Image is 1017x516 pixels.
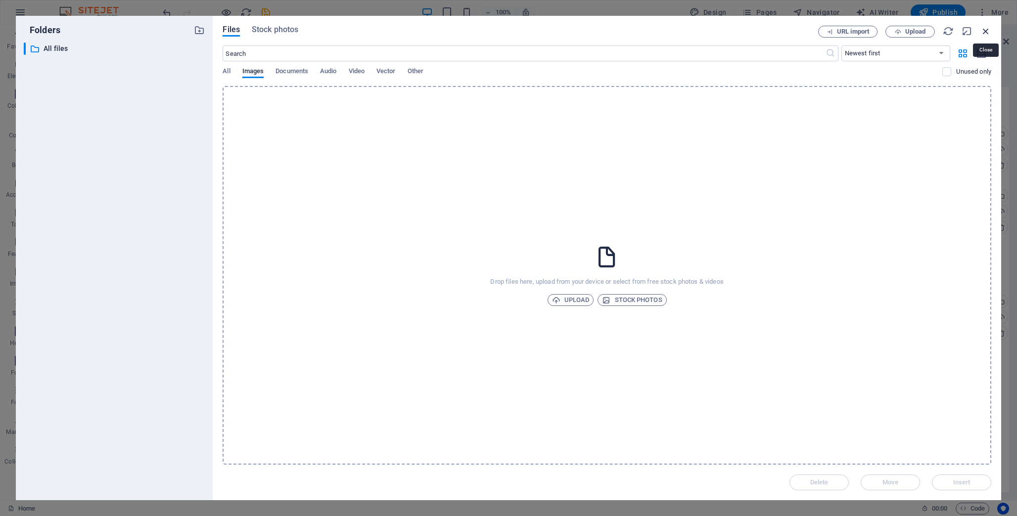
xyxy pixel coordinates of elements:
[490,277,723,286] p: Drop files here, upload from your device or select from free stock photos & videos
[44,43,187,54] p: All files
[943,26,954,37] i: Reload
[223,65,230,79] span: All
[837,29,869,35] span: URL import
[552,294,590,306] span: Upload
[956,67,991,76] p: Displays only files that are not in use on the website. Files added during this session can still...
[376,65,396,79] span: Vector
[252,24,298,36] span: Stock photos
[276,65,308,79] span: Documents
[194,25,205,36] i: Create new folder
[962,26,972,37] i: Minimize
[223,24,240,36] span: Files
[602,294,662,306] span: Stock photos
[242,65,264,79] span: Images
[320,65,336,79] span: Audio
[598,294,666,306] button: Stock photos
[905,29,925,35] span: Upload
[349,65,365,79] span: Video
[223,45,825,61] input: Search
[885,26,935,38] button: Upload
[24,43,26,55] div: ​
[24,24,60,37] p: Folders
[408,65,423,79] span: Other
[818,26,878,38] button: URL import
[548,294,594,306] button: Upload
